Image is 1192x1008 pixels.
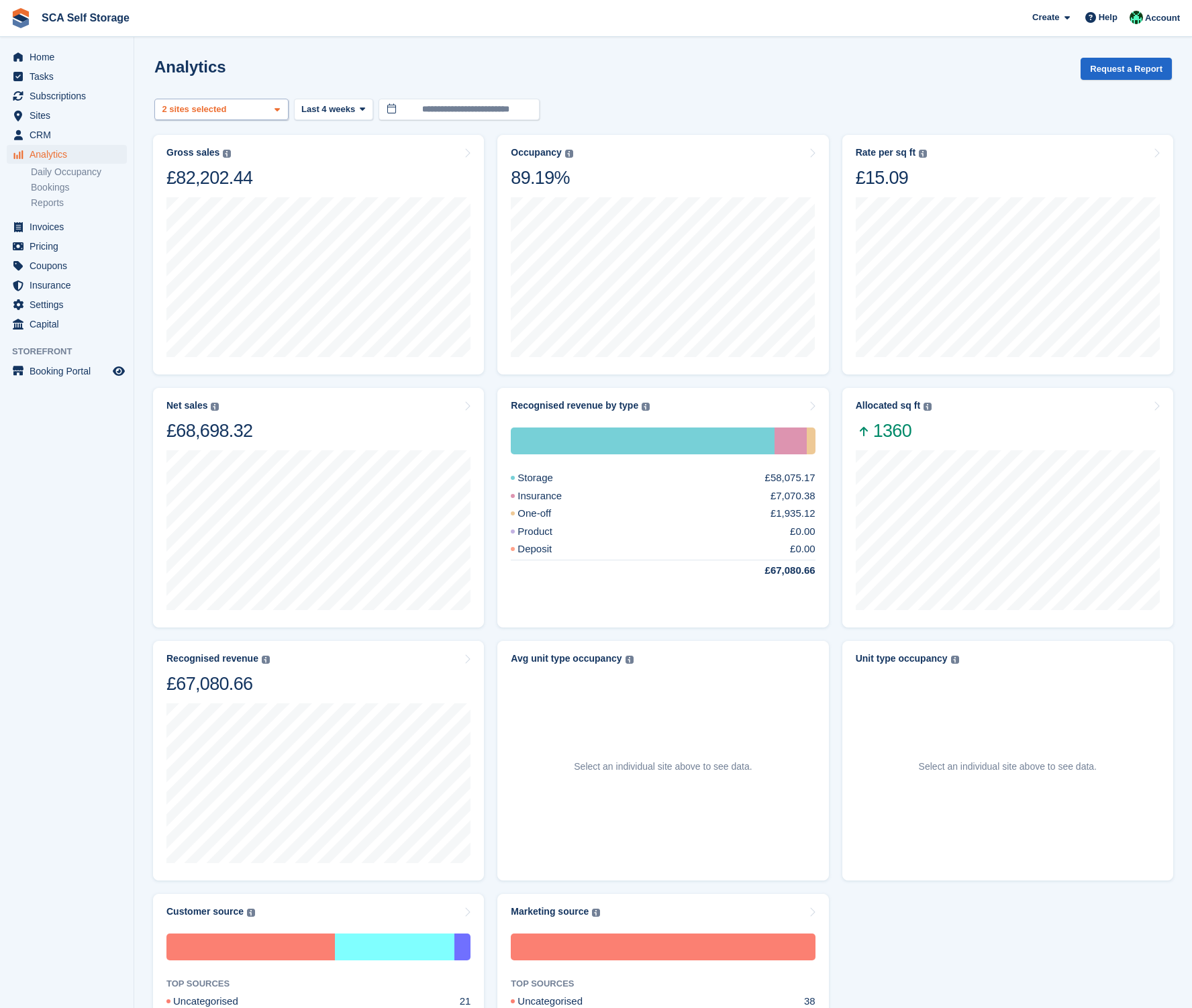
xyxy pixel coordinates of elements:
div: Insurance [775,427,807,454]
button: Last 4 weeks [294,99,373,121]
a: menu [7,67,127,86]
span: Tasks [30,67,110,86]
a: menu [7,276,127,295]
img: icon-info-grey-7440780725fd019a000dd9b08b2336e03edf1995a4989e88bcd33f0948082b44.svg [626,656,634,664]
div: Marketing source [511,906,589,917]
div: £67,080.66 [166,672,270,695]
span: Sites [30,106,110,125]
img: icon-info-grey-7440780725fd019a000dd9b08b2336e03edf1995a4989e88bcd33f0948082b44.svg [565,150,573,158]
a: Reports [31,197,127,209]
a: menu [7,315,127,334]
div: Deposit [511,542,584,557]
a: menu [7,217,127,236]
div: Storefront booking [335,934,455,960]
div: One-off [807,427,815,454]
h2: Analytics [154,58,226,76]
div: 89.19% [511,166,573,189]
img: icon-info-grey-7440780725fd019a000dd9b08b2336e03edf1995a4989e88bcd33f0948082b44.svg [924,403,932,411]
span: Capital [30,315,110,334]
div: £82,202.44 [166,166,252,189]
div: One-off [511,506,583,521]
div: Recognised revenue [166,653,258,664]
img: icon-info-grey-7440780725fd019a000dd9b08b2336e03edf1995a4989e88bcd33f0948082b44.svg [262,656,270,664]
img: icon-info-grey-7440780725fd019a000dd9b08b2336e03edf1995a4989e88bcd33f0948082b44.svg [642,403,650,411]
div: £68,698.32 [166,419,252,442]
a: menu [7,237,127,256]
span: Insurance [30,276,110,295]
div: Storage [511,427,774,454]
div: £0.00 [790,542,815,557]
div: Uncategorised [166,934,335,960]
div: Insurance [511,489,594,504]
div: Allocated sq ft [856,400,920,411]
div: Storage [511,470,585,486]
a: menu [7,48,127,66]
div: £7,070.38 [771,489,815,504]
a: Daily Occupancy [31,166,127,179]
span: Home [30,48,110,66]
div: Occupancy [511,147,561,158]
span: Coupons [30,256,110,275]
div: Gross sales [166,147,219,158]
div: Unit type occupancy [856,653,948,664]
p: Select an individual site above to see data. [574,760,752,774]
div: 2 sites selected [160,103,232,116]
div: £15.09 [856,166,927,189]
a: menu [7,106,127,125]
span: Subscriptions [30,87,110,105]
img: icon-info-grey-7440780725fd019a000dd9b08b2336e03edf1995a4989e88bcd33f0948082b44.svg [211,403,219,411]
div: TOP SOURCES [511,976,815,991]
span: Storefront [12,345,134,358]
div: Avg unit type occupancy [511,653,622,664]
div: Customer source [166,906,244,917]
span: CRM [30,125,110,144]
img: icon-info-grey-7440780725fd019a000dd9b08b2336e03edf1995a4989e88bcd33f0948082b44.svg [247,909,255,917]
img: Ross Chapman [1130,11,1143,24]
img: icon-info-grey-7440780725fd019a000dd9b08b2336e03edf1995a4989e88bcd33f0948082b44.svg [951,656,959,664]
div: Recognised revenue by type [511,400,638,411]
span: Settings [30,295,110,314]
img: stora-icon-8386f47178a22dfd0bd8f6a31ec36ba5ce8667c1dd55bd0f319d3a0aa187defe.svg [11,8,31,28]
div: Uncategorised [511,934,815,960]
img: icon-info-grey-7440780725fd019a000dd9b08b2336e03edf1995a4989e88bcd33f0948082b44.svg [919,150,927,158]
a: menu [7,87,127,105]
a: menu [7,362,127,381]
img: icon-info-grey-7440780725fd019a000dd9b08b2336e03edf1995a4989e88bcd33f0948082b44.svg [592,909,600,917]
div: Rate per sq ft [856,147,915,158]
a: menu [7,125,127,144]
div: £67,080.66 [733,563,815,578]
div: Storefront pop-up form [454,934,470,960]
a: menu [7,145,127,164]
a: menu [7,295,127,314]
button: Request a Report [1081,58,1172,80]
span: Analytics [30,145,110,164]
span: Create [1032,11,1059,24]
span: Account [1145,11,1180,25]
a: Bookings [31,181,127,194]
span: Help [1099,11,1117,24]
div: £1,935.12 [771,506,815,521]
div: Product [511,524,585,540]
span: Pricing [30,237,110,256]
div: £58,075.17 [765,470,815,486]
span: Invoices [30,217,110,236]
div: TOP SOURCES [166,976,470,991]
a: menu [7,256,127,275]
img: icon-info-grey-7440780725fd019a000dd9b08b2336e03edf1995a4989e88bcd33f0948082b44.svg [223,150,231,158]
a: SCA Self Storage [36,7,135,29]
div: Net sales [166,400,207,411]
span: Last 4 weeks [301,103,355,116]
p: Select an individual site above to see data. [919,760,1097,774]
span: Booking Portal [30,362,110,381]
div: £0.00 [790,524,815,540]
a: Preview store [111,363,127,379]
span: 1360 [856,419,932,442]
